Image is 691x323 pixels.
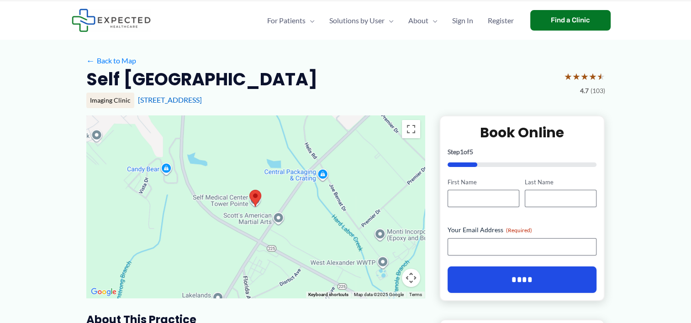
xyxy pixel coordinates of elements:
a: [STREET_ADDRESS] [138,95,202,104]
span: Map data ©2025 Google [354,292,404,297]
span: 4.7 [580,85,589,97]
span: For Patients [267,5,306,36]
a: Solutions by UserMenu Toggle [322,5,401,36]
label: Your Email Address [448,225,597,234]
span: Menu Toggle [306,5,315,36]
a: Open this area in Google Maps (opens a new window) [89,286,119,298]
a: ←Back to Map [86,54,136,68]
h2: Self [GEOGRAPHIC_DATA] [86,68,317,90]
h2: Book Online [448,124,597,141]
img: Google [89,286,119,298]
span: ★ [589,68,597,85]
span: ★ [572,68,580,85]
img: Expected Healthcare Logo - side, dark font, small [72,9,151,32]
label: First Name [448,178,519,187]
span: Register [488,5,514,36]
button: Toggle fullscreen view [402,120,420,138]
span: 5 [469,148,473,156]
span: (103) [591,85,605,97]
span: Sign In [452,5,473,36]
a: For PatientsMenu Toggle [260,5,322,36]
a: Register [480,5,521,36]
label: Last Name [525,178,596,187]
a: AboutMenu Toggle [401,5,445,36]
a: Terms [409,292,422,297]
a: Find a Clinic [530,10,611,31]
button: Map camera controls [402,269,420,287]
span: About [408,5,428,36]
span: Menu Toggle [385,5,394,36]
span: ★ [564,68,572,85]
a: Sign In [445,5,480,36]
span: (Required) [506,227,532,234]
span: ★ [580,68,589,85]
span: Solutions by User [329,5,385,36]
span: 1 [460,148,464,156]
span: ← [86,56,95,65]
nav: Primary Site Navigation [260,5,521,36]
p: Step of [448,149,597,155]
span: Menu Toggle [428,5,438,36]
span: ★ [597,68,605,85]
button: Keyboard shortcuts [308,292,348,298]
div: Imaging Clinic [86,93,134,108]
